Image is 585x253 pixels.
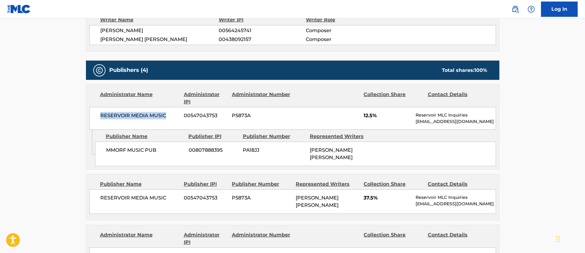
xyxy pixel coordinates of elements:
span: MMORF MUSIC PUB [106,147,184,154]
span: 00564245741 [219,27,305,34]
span: [PERSON_NAME] [100,27,219,34]
a: Log In [541,2,578,17]
img: MLC Logo [7,5,31,13]
div: Publisher Number [232,180,291,188]
span: P5873A [232,194,291,202]
div: Drag [556,230,560,248]
div: Writer Role [306,16,385,24]
span: 100 % [474,67,487,73]
div: Help [525,3,537,15]
span: 00547043753 [184,194,227,202]
div: Administrator Number [232,231,291,246]
span: 12.5% [364,112,411,119]
div: Publisher Name [106,133,184,140]
span: 00807888395 [189,147,238,154]
div: Writer IPI [219,16,306,24]
span: 37.5% [364,194,411,202]
div: Publisher Name [100,180,179,188]
span: 00547043753 [184,112,227,119]
div: Publisher IPI [184,180,227,188]
div: Represented Writers [296,180,359,188]
p: Reservoir MLC Inquiries [416,194,495,201]
div: Collection Share [364,231,423,246]
div: Writer Name [100,16,219,24]
div: Collection Share [364,91,423,106]
span: RESERVOIR MEDIA MUSIC [100,112,180,119]
div: Collection Share [364,180,423,188]
span: [PERSON_NAME] [PERSON_NAME] [296,195,339,208]
span: Composer [306,27,385,34]
iframe: Chat Widget [554,224,585,253]
img: help [528,6,535,13]
p: [EMAIL_ADDRESS][DOMAIN_NAME] [416,201,495,207]
div: Publisher Number [243,133,305,140]
img: search [512,6,519,13]
img: Publishers [96,67,103,74]
div: Represented Writers [310,133,372,140]
div: Total shares: [442,67,487,74]
div: Administrator IPI [184,91,227,106]
div: Administrator Name [100,91,179,106]
span: [PERSON_NAME] [PERSON_NAME] [310,147,353,160]
span: RESERVOIR MEDIA MUSIC [100,194,180,202]
h5: Publishers (4) [109,67,148,74]
span: [PERSON_NAME] [PERSON_NAME] [100,36,219,43]
span: P5873A [232,112,291,119]
div: Contact Details [428,231,487,246]
div: Publisher IPI [188,133,238,140]
div: Contact Details [428,91,487,106]
p: Reservoir MLC Inquiries [416,112,495,118]
a: Public Search [509,3,521,15]
div: Administrator Number [232,91,291,106]
span: Composer [306,36,385,43]
span: 00438092157 [219,36,305,43]
div: Administrator Name [100,231,179,246]
p: [EMAIL_ADDRESS][DOMAIN_NAME] [416,118,495,125]
div: Contact Details [428,180,487,188]
div: Administrator IPI [184,231,227,246]
span: PA18JJ [243,147,305,154]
